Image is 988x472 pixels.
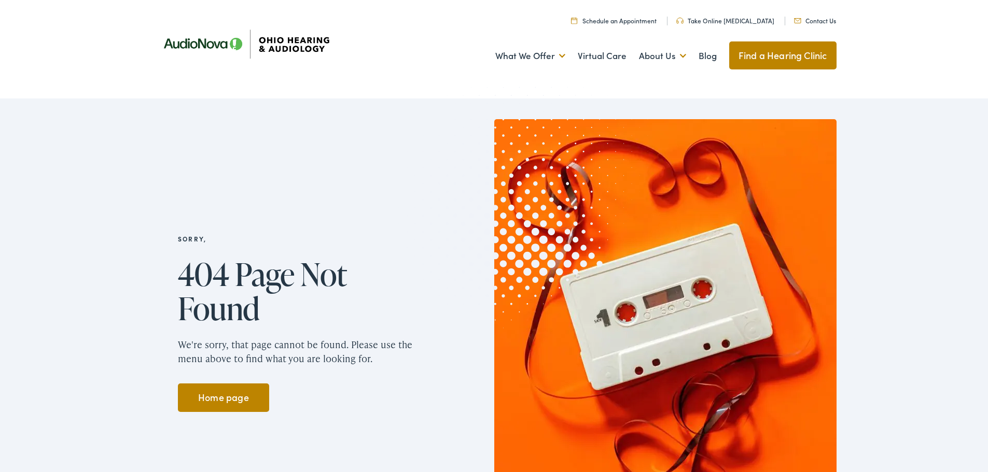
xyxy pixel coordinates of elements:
[571,16,657,25] a: Schedule an Appointment
[794,16,836,25] a: Contact Us
[676,16,774,25] a: Take Online [MEDICAL_DATA]
[235,257,295,291] span: Page
[676,18,684,24] img: Headphones icone to schedule online hearing test in Cincinnati, OH
[300,257,347,291] span: Not
[699,37,717,75] a: Blog
[178,235,427,242] h2: Sorry,
[571,17,577,24] img: Calendar Icon to schedule a hearing appointment in Cincinnati, OH
[178,383,270,412] a: Home page
[794,18,801,23] img: Mail icon representing email contact with Ohio Hearing in Cincinnati, OH
[495,37,565,75] a: What We Offer
[178,291,260,325] span: Found
[639,37,686,75] a: About Us
[729,41,837,69] a: Find a Hearing Clinic
[374,55,648,336] img: Graphic image with a halftone pattern, contributing to the site's visual design.
[178,257,229,291] span: 404
[578,37,627,75] a: Virtual Care
[178,337,427,365] p: We're sorry, that page cannot be found. Please use the menu above to find what you are looking for.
